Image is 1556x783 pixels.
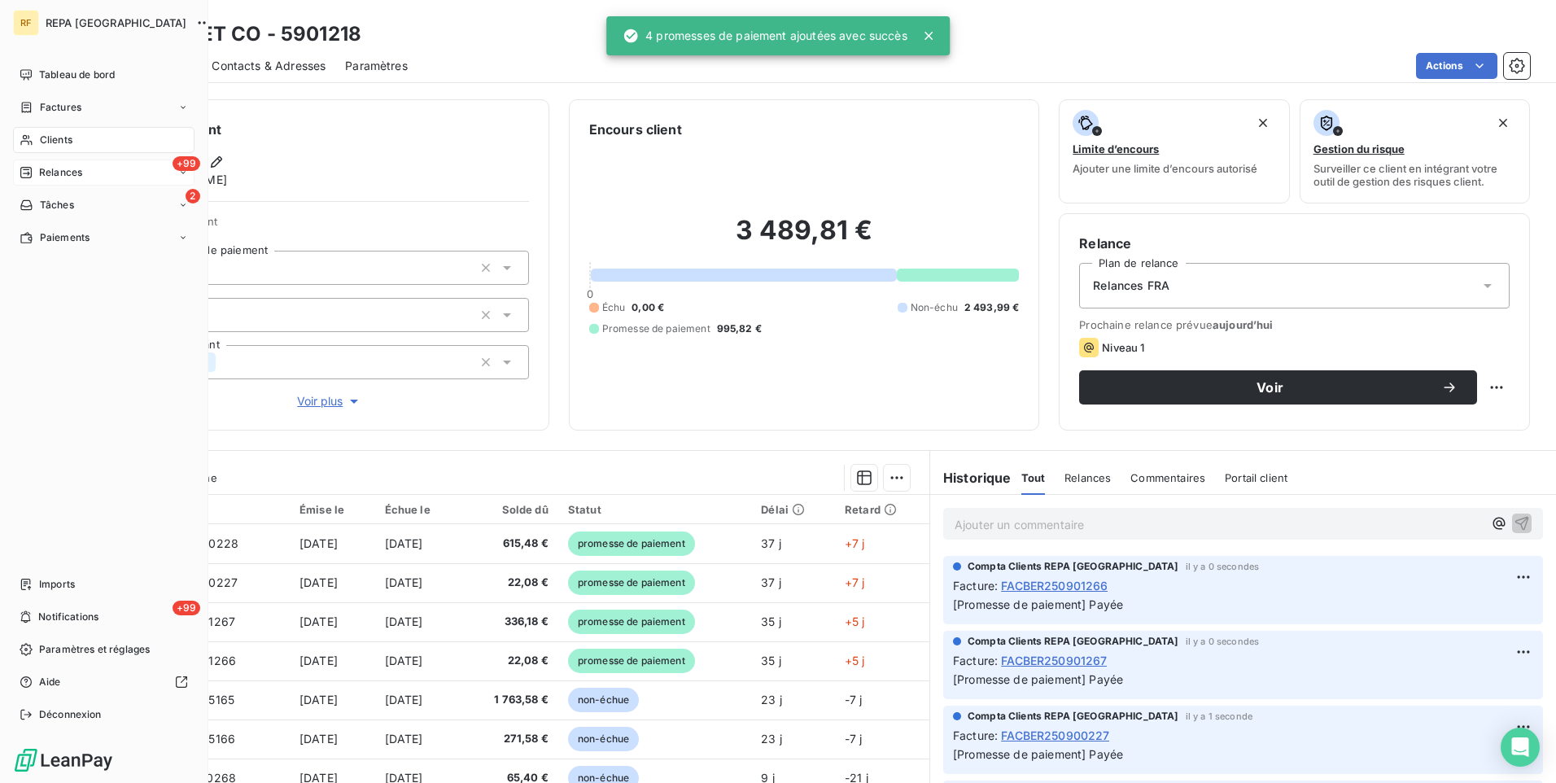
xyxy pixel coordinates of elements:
[602,300,626,315] span: Échu
[1186,562,1260,571] span: il y a 0 secondes
[568,610,695,634] span: promesse de paiement
[173,601,200,615] span: +99
[299,503,365,516] div: Émise le
[1225,471,1287,484] span: Portail client
[299,536,338,550] span: [DATE]
[1186,636,1260,646] span: il y a 0 secondes
[1059,99,1289,203] button: Limite d’encoursAjouter une limite d’encours autorisé
[39,577,75,592] span: Imports
[1079,234,1510,253] h6: Relance
[1416,53,1497,79] button: Actions
[589,214,1020,263] h2: 3 489,81 €
[845,654,865,667] span: +5 j
[968,559,1179,574] span: Compta Clients REPA [GEOGRAPHIC_DATA]
[40,230,90,245] span: Paiements
[953,577,998,594] span: Facture :
[299,693,338,706] span: [DATE]
[1093,278,1169,294] span: Relances FRA
[568,531,695,556] span: promesse de paiement
[1313,162,1516,188] span: Surveiller ce client en intégrant votre outil de gestion des risques client.
[470,575,548,591] span: 22,08 €
[385,732,423,746] span: [DATE]
[470,653,548,669] span: 22,08 €
[470,536,548,552] span: 615,48 €
[39,675,61,689] span: Aide
[470,692,548,708] span: 1 763,58 €
[385,536,423,550] span: [DATE]
[46,16,186,29] span: REPA [GEOGRAPHIC_DATA]
[761,654,781,667] span: 35 j
[1073,142,1159,155] span: Limite d’encours
[761,503,825,516] div: Délai
[40,198,74,212] span: Tâches
[761,693,782,706] span: 23 j
[845,575,865,589] span: +7 j
[385,615,423,628] span: [DATE]
[568,571,695,595] span: promesse de paiement
[385,575,423,589] span: [DATE]
[1501,728,1540,767] div: Open Intercom Messenger
[845,615,865,628] span: +5 j
[1064,471,1111,484] span: Relances
[568,503,742,516] div: Statut
[299,575,338,589] span: [DATE]
[186,189,200,203] span: 2
[845,503,920,516] div: Retard
[1300,99,1530,203] button: Gestion du risqueSurveiller ce client en intégrant votre outil de gestion des risques client.
[13,10,39,36] div: RF
[39,642,150,657] span: Paramètres et réglages
[568,688,639,712] span: non-échue
[216,355,229,370] input: Ajouter une valeur
[1079,318,1510,331] span: Prochaine relance prévue
[568,649,695,673] span: promesse de paiement
[930,468,1012,488] h6: Historique
[1001,652,1107,669] span: FACBER250901267
[568,727,639,751] span: non-échue
[13,747,114,773] img: Logo LeanPay
[470,614,548,630] span: 336,18 €
[470,503,548,516] div: Solde dû
[1099,381,1441,394] span: Voir
[299,654,338,667] span: [DATE]
[385,693,423,706] span: [DATE]
[953,727,998,744] span: Facture :
[761,615,781,628] span: 35 j
[1313,142,1405,155] span: Gestion du risque
[385,503,452,516] div: Échue le
[299,615,338,628] span: [DATE]
[761,536,781,550] span: 37 j
[1130,471,1205,484] span: Commentaires
[1079,370,1477,405] button: Voir
[623,21,907,50] div: 4 promesses de paiement ajoutées avec succès
[345,58,408,74] span: Paramètres
[602,322,710,336] span: Promesse de paiement
[761,575,781,589] span: 37 j
[173,156,200,171] span: +99
[13,669,194,695] a: Aide
[143,20,361,49] h3: CAFE ET CO - 5901218
[953,747,1123,761] span: [Promesse de paiement] Payée
[1073,162,1257,175] span: Ajouter une limite d’encours autorisé
[953,652,998,669] span: Facture :
[39,707,102,722] span: Déconnexion
[968,709,1179,724] span: Compta Clients REPA [GEOGRAPHIC_DATA]
[98,120,529,139] h6: Informations client
[131,392,529,410] button: Voir plus
[1213,318,1274,331] span: aujourd’hui
[38,610,98,624] span: Notifications
[40,133,72,147] span: Clients
[299,732,338,746] span: [DATE]
[1021,471,1046,484] span: Tout
[761,732,782,746] span: 23 j
[953,672,1123,686] span: [Promesse de paiement] Payée
[632,300,664,315] span: 0,00 €
[845,732,863,746] span: -7 j
[911,300,958,315] span: Non-échu
[212,58,326,74] span: Contacts & Adresses
[385,654,423,667] span: [DATE]
[39,165,82,180] span: Relances
[40,100,81,115] span: Factures
[968,634,1179,649] span: Compta Clients REPA [GEOGRAPHIC_DATA]
[297,393,362,409] span: Voir plus
[587,287,593,300] span: 0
